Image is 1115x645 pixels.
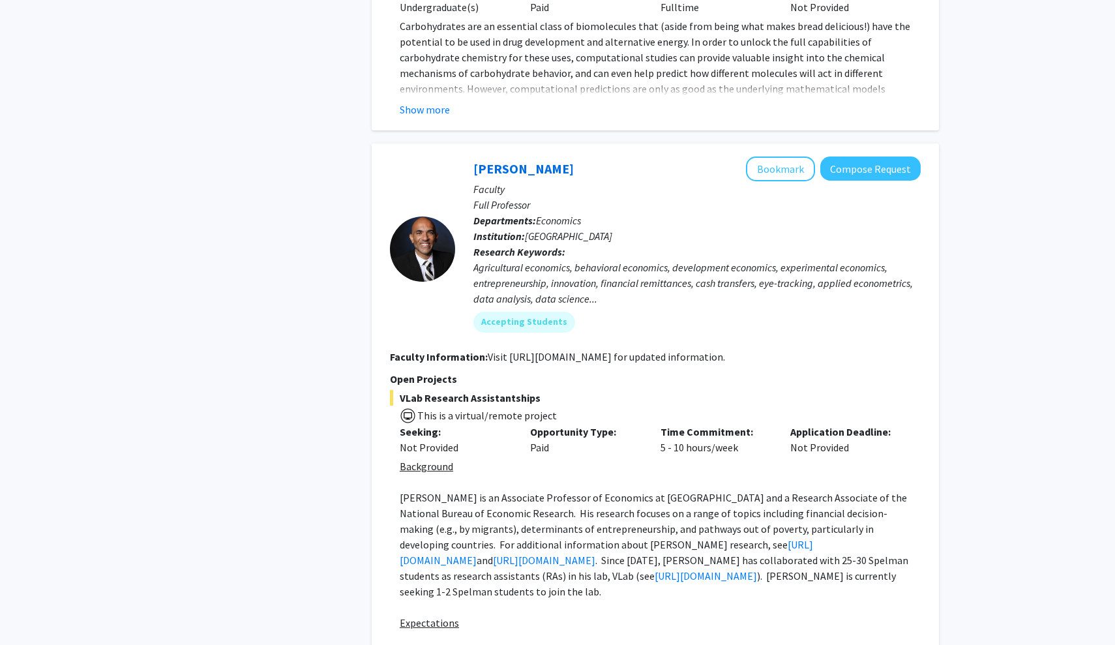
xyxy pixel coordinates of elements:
a: [URL][DOMAIN_NAME] [493,554,595,567]
div: Not Provided [400,440,511,455]
a: [PERSON_NAME] [473,160,574,177]
span: [GEOGRAPHIC_DATA] [525,230,612,243]
p: Open Projects [390,371,921,387]
mat-chip: Accepting Students [473,312,575,333]
b: Faculty Information: [390,350,488,363]
p: Full Professor [473,197,921,213]
div: Not Provided [780,424,911,455]
p: [PERSON_NAME] is an Associate Professor of Economics at [GEOGRAPHIC_DATA] and a Research Associat... [400,490,921,599]
span: This is a virtual/remote project [416,409,557,422]
div: 5 - 10 hours/week [651,424,781,455]
p: Time Commitment: [661,424,771,440]
div: Paid [520,424,651,455]
u: Background [400,460,453,473]
p: Seeking: [400,424,511,440]
u: Expectations [400,616,459,629]
iframe: Chat [10,586,55,635]
b: Institution: [473,230,525,243]
div: Agricultural economics, behavioral economics, development economics, experimental economics, entr... [473,260,921,307]
span: Economics [536,214,581,227]
p: Opportunity Type: [530,424,641,440]
b: Departments: [473,214,536,227]
button: Show more [400,102,450,117]
button: Add Angelino Viceisza to Bookmarks [746,157,815,181]
p: Faculty [473,181,921,197]
p: Carbohydrates are an essential class of biomolecules that (aside from being what makes bread deli... [400,18,921,128]
b: Research Keywords: [473,245,565,258]
span: VLab Research Assistantships [390,390,921,406]
p: Application Deadline: [790,424,901,440]
a: [URL][DOMAIN_NAME] [655,569,757,582]
button: Compose Request to Angelino Viceisza [820,157,921,181]
fg-read-more: Visit [URL][DOMAIN_NAME] for updated information. [488,350,725,363]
